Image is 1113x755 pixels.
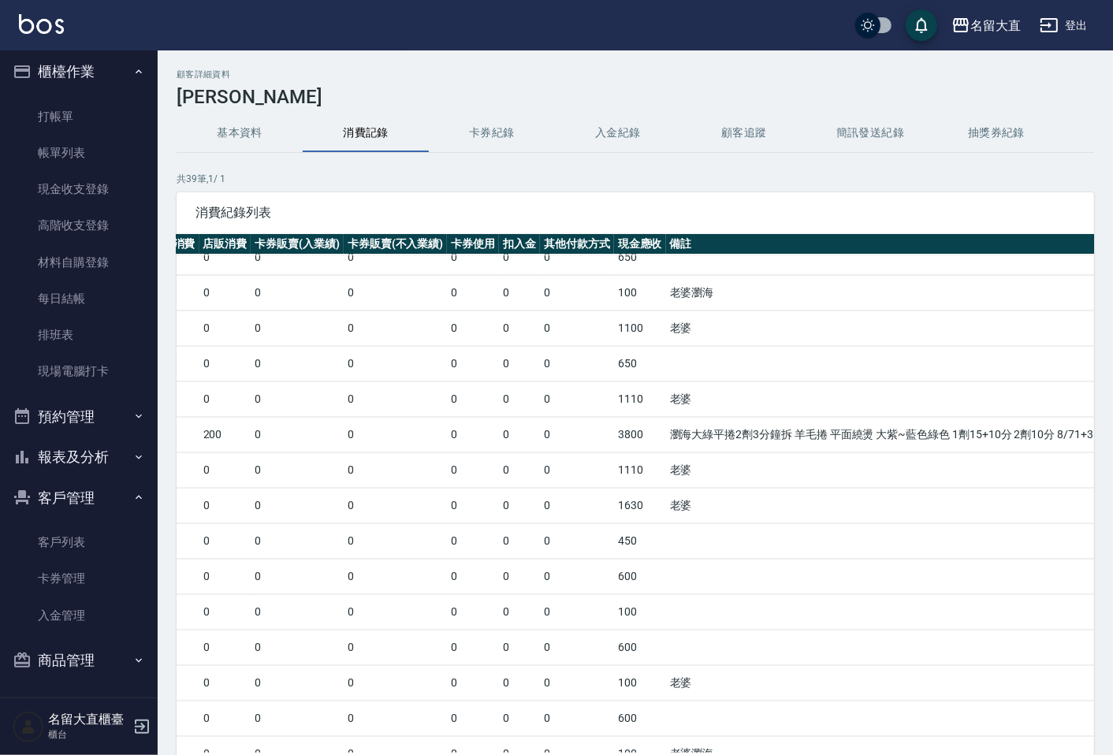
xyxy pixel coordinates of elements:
a: 排班表 [6,317,151,353]
td: 0 [251,347,344,381]
td: 0 [199,311,251,346]
td: 0 [199,489,251,523]
button: save [906,9,937,41]
img: Logo [19,14,64,34]
td: 0 [251,311,344,346]
th: 現金應收 [614,234,666,255]
th: 其他付款方式 [540,234,614,255]
button: 客戶管理 [6,478,151,519]
td: 0 [447,560,499,594]
td: 0 [251,453,344,488]
td: 0 [447,489,499,523]
td: 0 [344,701,448,736]
th: 店販消費 [199,234,251,255]
td: 0 [344,489,448,523]
td: 0 [447,595,499,630]
td: 1630 [614,489,666,523]
td: 0 [499,524,540,559]
button: 報表及分析 [6,437,151,478]
button: 簡訊發送紀錄 [807,114,933,152]
td: 100 [614,595,666,630]
td: 0 [447,240,499,275]
td: 650 [614,347,666,381]
td: 0 [251,630,344,665]
td: 0 [344,347,448,381]
th: 卡券使用 [447,234,499,255]
td: 0 [499,560,540,594]
a: 入金管理 [6,597,151,634]
td: 600 [614,701,666,736]
td: 0 [499,418,540,452]
td: 0 [447,453,499,488]
td: 0 [199,240,251,275]
button: 登出 [1033,11,1094,40]
td: 0 [540,666,614,701]
td: 0 [199,276,251,311]
th: 卡券販賣(不入業績) [344,234,448,255]
td: 0 [447,630,499,665]
span: 消費紀錄列表 [195,205,1075,221]
td: 0 [540,347,614,381]
td: 0 [447,666,499,701]
a: 帳單列表 [6,135,151,171]
h5: 名留大直櫃臺 [48,712,128,727]
td: 0 [199,595,251,630]
a: 現場電腦打卡 [6,353,151,389]
td: 0 [199,347,251,381]
button: 顧客追蹤 [681,114,807,152]
h3: [PERSON_NAME] [177,86,1094,108]
td: 0 [447,701,499,736]
td: 0 [447,418,499,452]
td: 0 [499,276,540,311]
td: 0 [344,382,448,417]
td: 0 [499,489,540,523]
td: 0 [499,311,540,346]
td: 0 [344,276,448,311]
td: 0 [540,595,614,630]
td: 0 [251,595,344,630]
button: 基本資料 [177,114,303,152]
td: 0 [251,666,344,701]
td: 0 [251,489,344,523]
td: 600 [614,630,666,665]
a: 卡券管理 [6,560,151,597]
td: 450 [614,524,666,559]
td: 0 [540,524,614,559]
a: 打帳單 [6,99,151,135]
a: 現金收支登錄 [6,171,151,207]
td: 0 [499,701,540,736]
td: 0 [499,595,540,630]
td: 0 [499,347,540,381]
td: 0 [199,382,251,417]
button: 名留大直 [945,9,1027,42]
td: 1110 [614,382,666,417]
td: 0 [499,382,540,417]
td: 0 [251,524,344,559]
td: 0 [199,453,251,488]
td: 0 [199,524,251,559]
button: 商品管理 [6,640,151,681]
td: 0 [344,595,448,630]
td: 0 [540,701,614,736]
td: 0 [447,382,499,417]
td: 0 [540,382,614,417]
h2: 顧客詳細資料 [177,69,1094,80]
td: 0 [251,701,344,736]
button: 卡券紀錄 [429,114,555,152]
td: 0 [540,240,614,275]
td: 0 [344,240,448,275]
td: 0 [344,560,448,594]
th: 卡券販賣(入業績) [251,234,344,255]
a: 客戶列表 [6,524,151,560]
button: 櫃檯作業 [6,51,151,92]
td: 0 [344,311,448,346]
td: 0 [199,630,251,665]
td: 0 [199,701,251,736]
td: 0 [344,630,448,665]
button: 入金紀錄 [555,114,681,152]
td: 0 [499,666,540,701]
td: 0 [499,240,540,275]
td: 0 [251,560,344,594]
td: 0 [447,311,499,346]
td: 0 [540,630,614,665]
